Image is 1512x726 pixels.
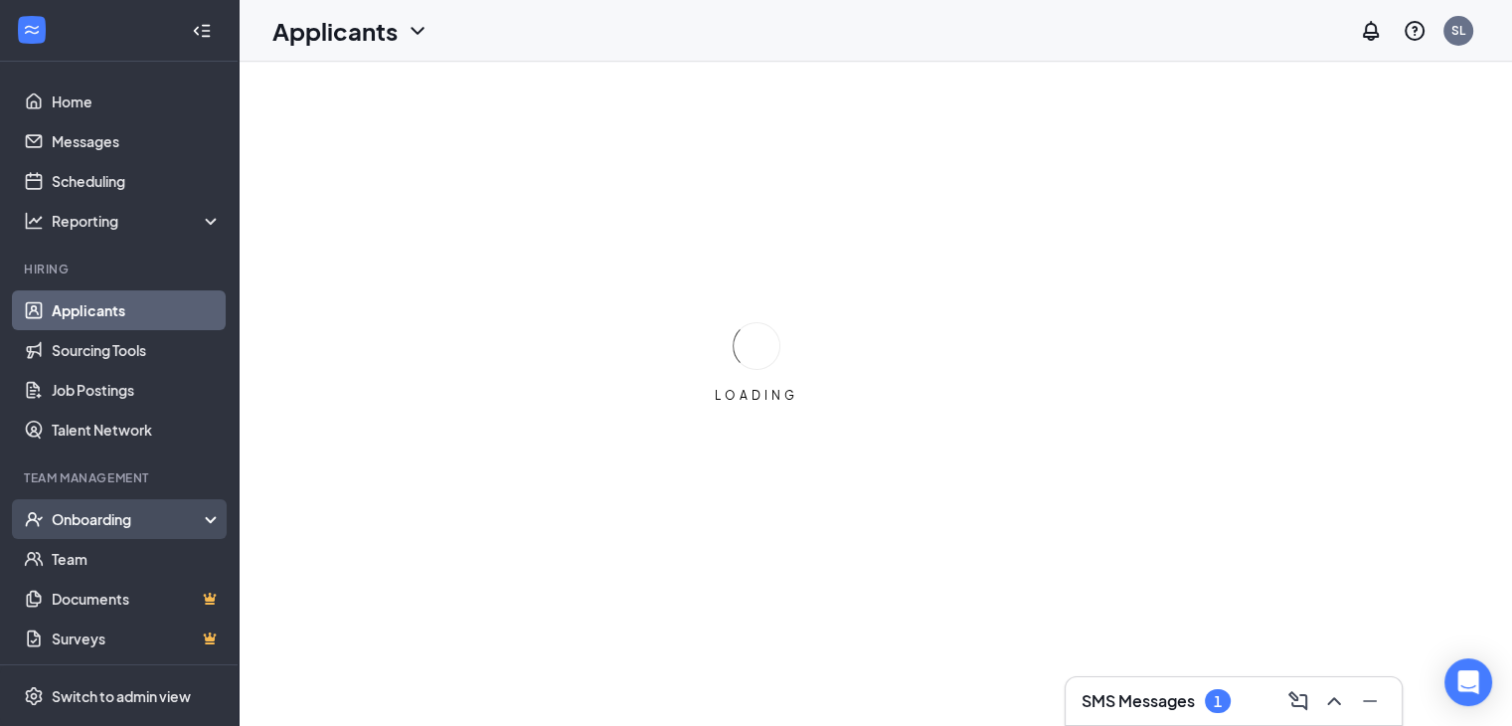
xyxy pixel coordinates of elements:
div: LOADING [707,387,806,404]
svg: Analysis [24,211,44,231]
h3: SMS Messages [1082,690,1195,712]
svg: ChevronUp [1322,689,1346,713]
div: SL [1451,22,1465,39]
div: Onboarding [52,509,205,529]
button: ChevronUp [1318,685,1350,717]
svg: Minimize [1358,689,1382,713]
a: SurveysCrown [52,619,222,658]
a: Applicants [52,290,222,330]
div: Hiring [24,261,218,277]
svg: ChevronDown [406,19,429,43]
svg: Settings [24,686,44,706]
a: Talent Network [52,410,222,450]
div: Open Intercom Messenger [1444,658,1492,706]
a: Scheduling [52,161,222,201]
div: Reporting [52,211,223,231]
div: 1 [1214,693,1222,710]
a: Messages [52,121,222,161]
svg: WorkstreamLogo [22,20,42,40]
a: Home [52,82,222,121]
button: Minimize [1354,685,1386,717]
svg: ComposeMessage [1286,689,1310,713]
div: Switch to admin view [52,686,191,706]
svg: UserCheck [24,509,44,529]
a: DocumentsCrown [52,579,222,619]
h1: Applicants [272,14,398,48]
button: ComposeMessage [1282,685,1314,717]
svg: Notifications [1359,19,1383,43]
div: Team Management [24,469,218,486]
a: Team [52,539,222,579]
svg: Collapse [192,21,212,41]
a: Sourcing Tools [52,330,222,370]
svg: QuestionInfo [1403,19,1427,43]
a: Job Postings [52,370,222,410]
